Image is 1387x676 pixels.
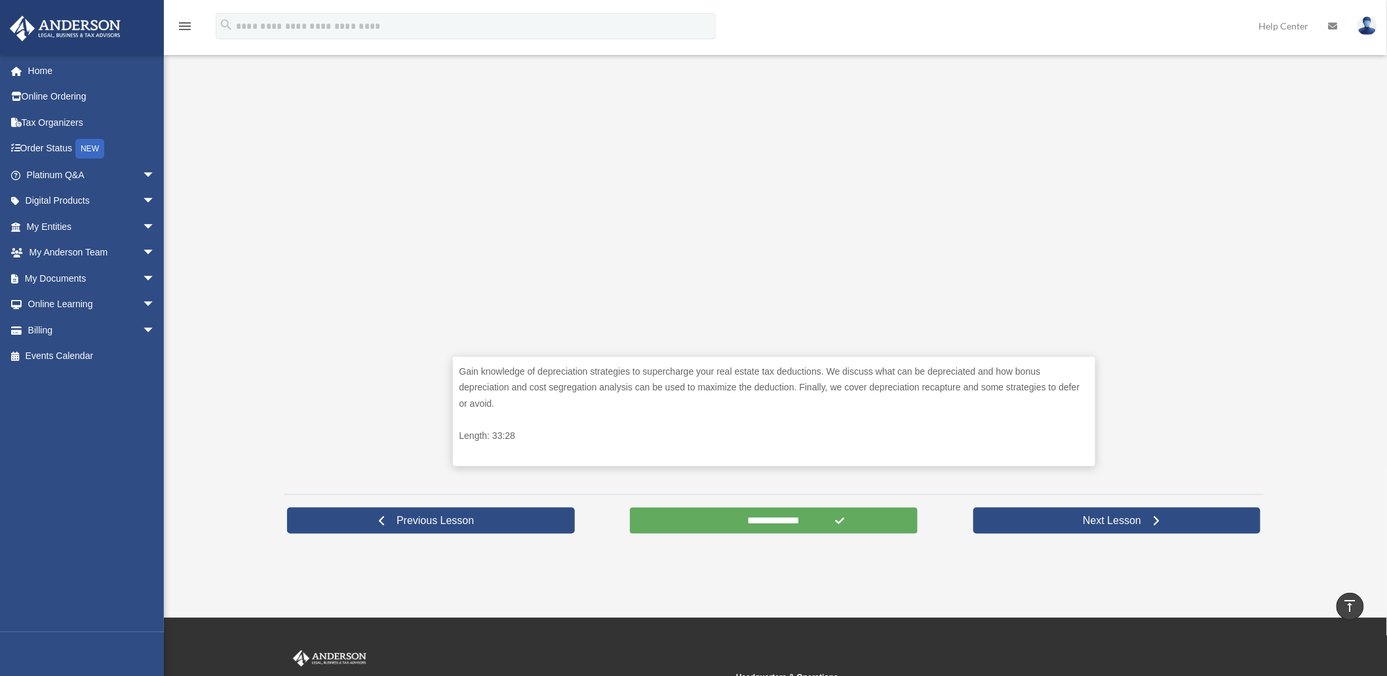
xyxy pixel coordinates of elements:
[9,136,175,162] a: Order StatusNEW
[9,84,175,110] a: Online Ordering
[1072,514,1152,527] span: Next Lesson
[142,240,168,267] span: arrow_drop_down
[142,162,168,189] span: arrow_drop_down
[1337,593,1364,620] a: vertical_align_top
[973,508,1261,534] a: Next Lesson
[9,58,175,84] a: Home
[9,291,175,318] a: Online Learningarrow_drop_down
[459,428,1089,444] p: Length: 33:28
[142,317,168,344] span: arrow_drop_down
[9,343,175,369] a: Events Calendar
[1342,598,1358,614] i: vertical_align_top
[6,16,125,41] img: Anderson Advisors Platinum Portal
[287,508,575,534] a: Previous Lesson
[177,23,193,34] a: menu
[219,18,233,32] i: search
[9,265,175,291] a: My Documentsarrow_drop_down
[142,291,168,318] span: arrow_drop_down
[9,109,175,136] a: Tax Organizers
[142,265,168,292] span: arrow_drop_down
[75,139,104,159] div: NEW
[9,317,175,343] a: Billingarrow_drop_down
[386,514,484,527] span: Previous Lesson
[142,214,168,240] span: arrow_drop_down
[459,364,1089,412] p: Gain knowledge of depreciation strategies to supercharge your real estate tax deductions. We disc...
[9,214,175,240] a: My Entitiesarrow_drop_down
[177,18,193,34] i: menu
[142,188,168,215] span: arrow_drop_down
[9,240,175,266] a: My Anderson Teamarrow_drop_down
[9,162,175,188] a: Platinum Q&Aarrow_drop_down
[1358,16,1377,35] img: User Pic
[290,650,369,667] img: Anderson Advisors Platinum Portal
[9,188,175,214] a: Digital Productsarrow_drop_down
